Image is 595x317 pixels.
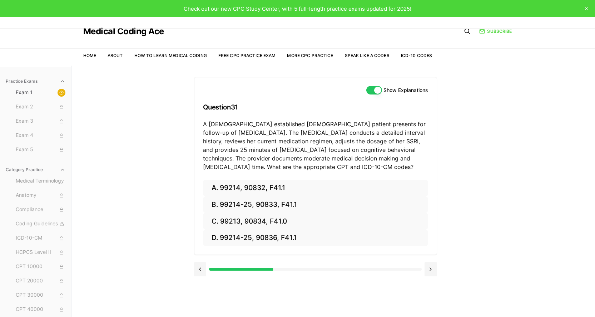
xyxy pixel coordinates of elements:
button: D. 99214-25, 90836, F41.1 [203,230,428,246]
button: Exam 1 [13,87,68,98]
button: C. 99213, 90834, F41.0 [203,213,428,230]
button: CPT 10000 [13,261,68,272]
button: A. 99214, 90832, F41.1 [203,180,428,196]
button: Medical Terminology [13,175,68,187]
span: Exam 1 [16,89,65,97]
button: Exam 5 [13,144,68,155]
button: ICD-10-CM [13,232,68,244]
button: B. 99214-25, 90833, F41.1 [203,196,428,213]
button: Exam 2 [13,101,68,113]
a: Speak Like a Coder [345,53,390,58]
span: CPT 30000 [16,291,65,299]
a: More CPC Practice [287,53,333,58]
label: Show Explanations [383,88,428,93]
span: Medical Terminology [16,177,65,185]
span: Check out our new CPC Study Center, with 5 full-length practice exams updated for 2025! [184,5,411,12]
span: HCPCS Level II [16,249,65,256]
span: Anatomy [16,191,65,199]
button: Anatomy [13,190,68,201]
button: Compliance [13,204,68,215]
button: Exam 4 [13,130,68,141]
a: Medical Coding Ace [83,27,164,36]
a: Subscribe [479,28,512,35]
a: How to Learn Medical Coding [134,53,207,58]
button: Exam 3 [13,116,68,127]
a: About [108,53,123,58]
button: CPT 20000 [13,275,68,287]
button: CPT 30000 [13,290,68,301]
button: Practice Exams [3,76,68,87]
span: Exam 4 [16,132,65,139]
span: Compliance [16,206,65,214]
a: ICD-10 Codes [401,53,432,58]
button: close [581,3,592,14]
span: Exam 5 [16,146,65,154]
button: CPT 40000 [13,304,68,315]
span: CPT 20000 [16,277,65,285]
a: Home [83,53,96,58]
button: HCPCS Level II [13,247,68,258]
span: ICD-10-CM [16,234,65,242]
span: CPT 40000 [16,306,65,313]
a: Free CPC Practice Exam [218,53,276,58]
span: Exam 3 [16,117,65,125]
button: Category Practice [3,164,68,175]
span: Exam 2 [16,103,65,111]
p: A [DEMOGRAPHIC_DATA] established [DEMOGRAPHIC_DATA] patient presents for follow-up of [MEDICAL_DA... [203,120,428,171]
span: CPT 10000 [16,263,65,271]
button: Coding Guidelines [13,218,68,230]
span: Coding Guidelines [16,220,65,228]
h3: Question 31 [203,97,428,118]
